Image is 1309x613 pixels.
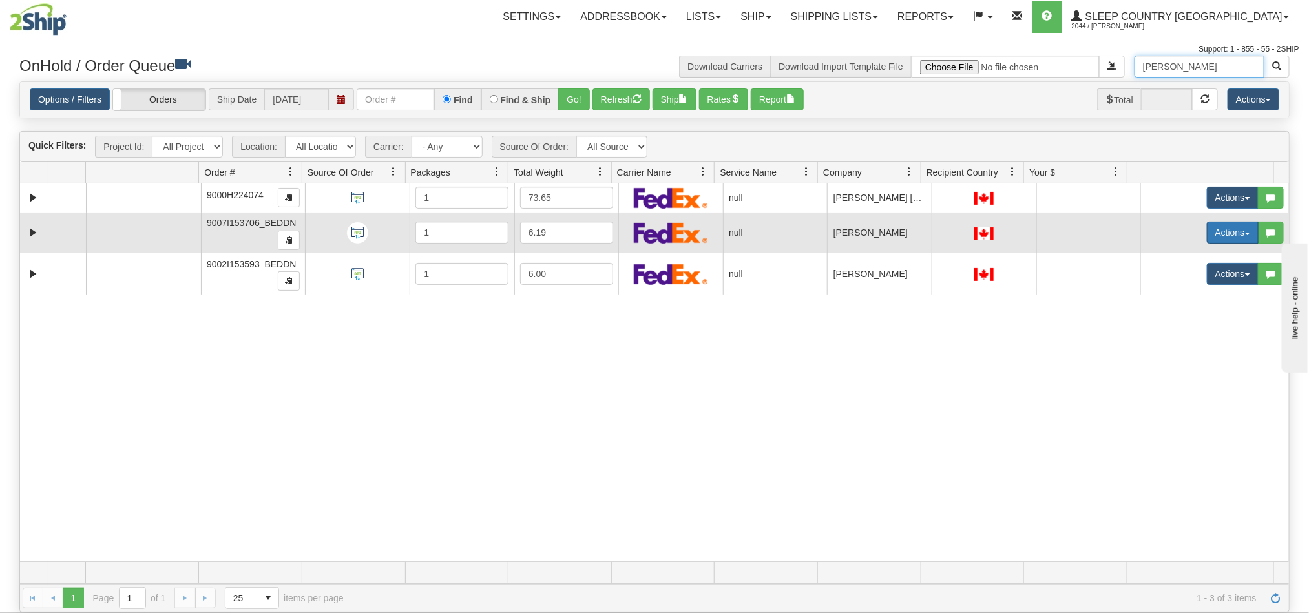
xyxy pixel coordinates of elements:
button: Copy to clipboard [278,188,300,207]
span: 2044 / [PERSON_NAME] [1072,20,1169,33]
span: Service Name [720,166,777,179]
span: Packages [411,166,450,179]
span: Order # [204,166,235,179]
span: items per page [225,587,344,609]
span: Page 1 [63,588,83,608]
a: Expand [25,225,41,241]
label: Find & Ship [501,96,551,105]
button: Actions [1207,187,1259,209]
a: Reports [888,1,963,33]
div: Support: 1 - 855 - 55 - 2SHIP [10,44,1299,55]
span: Project Id: [95,136,152,158]
a: Sleep Country [GEOGRAPHIC_DATA] 2044 / [PERSON_NAME] [1062,1,1299,33]
button: Rates [699,88,749,110]
button: Search [1264,56,1290,78]
button: Go! [558,88,590,110]
a: Your $ filter column settings [1105,161,1127,183]
span: Total [1097,88,1142,110]
a: Order # filter column settings [280,161,302,183]
a: Addressbook [571,1,676,33]
img: logo2044.jpg [10,3,67,36]
td: null [723,253,828,295]
input: Search [1135,56,1264,78]
span: Ship Date [209,88,264,110]
div: grid toolbar [20,132,1289,162]
a: Carrier Name filter column settings [692,161,714,183]
img: CA [974,268,994,281]
span: 9007I153706_BEDDN [207,218,297,228]
a: Lists [676,1,731,33]
input: Import [912,56,1100,78]
td: [PERSON_NAME] [827,213,932,254]
a: Total Weight filter column settings [589,161,611,183]
a: Expand [25,190,41,206]
img: API [347,222,368,244]
a: Source Of Order filter column settings [383,161,405,183]
iframe: chat widget [1279,240,1308,372]
span: Source Of Order [308,166,374,179]
h3: OnHold / Order Queue [19,56,645,74]
button: Ship [653,88,696,110]
img: API [347,264,368,285]
label: Orders [113,89,205,110]
span: 9000H224074 [207,190,264,200]
a: Download Import Template File [779,61,903,72]
td: [PERSON_NAME] [827,253,932,295]
td: [PERSON_NAME] [PERSON_NAME] [827,183,932,213]
button: Actions [1207,222,1259,244]
button: Copy to clipboard [278,231,300,250]
span: Recipient Country [927,166,998,179]
img: API [347,187,368,209]
span: 9002I153593_BEDDN [207,259,297,269]
a: Refresh [1266,588,1286,608]
label: Find [454,96,473,105]
span: Sleep Country [GEOGRAPHIC_DATA] [1082,11,1283,22]
button: Actions [1228,88,1279,110]
a: Service Name filter column settings [795,161,817,183]
div: live help - online [10,11,120,21]
td: null [723,213,828,254]
img: CA [974,227,994,240]
span: Page sizes drop down [225,587,279,609]
span: 1 - 3 of 3 items [362,593,1257,603]
input: Page 1 [120,588,145,608]
a: Packages filter column settings [486,161,508,183]
span: Total Weight [514,166,563,179]
img: FedEx [634,187,708,209]
img: CA [974,192,994,205]
a: Download Carriers [687,61,762,72]
label: Quick Filters: [28,139,86,152]
img: FedEx [634,222,708,244]
button: Refresh [592,88,650,110]
a: Recipient Country filter column settings [1001,161,1023,183]
span: Source Of Order: [492,136,577,158]
button: Actions [1207,263,1259,285]
span: Company [823,166,862,179]
span: Carrier Name [617,166,671,179]
input: Order # [357,88,434,110]
a: Shipping lists [781,1,888,33]
td: null [723,183,828,213]
button: Report [751,88,804,110]
a: Ship [731,1,780,33]
a: Expand [25,266,41,282]
span: Location: [232,136,285,158]
button: Copy to clipboard [278,271,300,291]
span: 25 [233,592,250,605]
img: FedEx [634,264,708,285]
a: Settings [493,1,571,33]
span: Page of 1 [93,587,166,609]
span: Your $ [1029,166,1055,179]
a: Options / Filters [30,88,110,110]
a: Company filter column settings [899,161,921,183]
span: select [258,588,278,608]
span: Carrier: [365,136,412,158]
